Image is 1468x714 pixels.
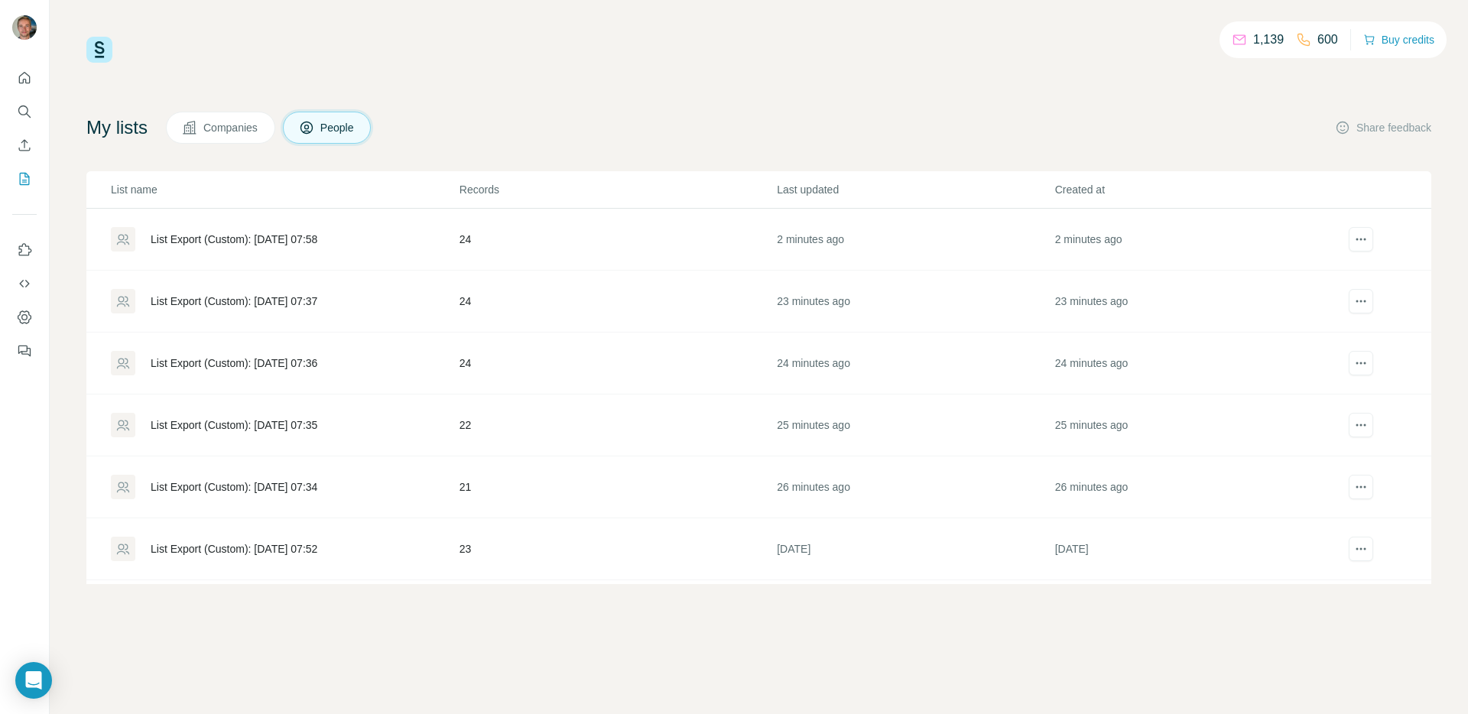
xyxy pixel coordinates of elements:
[12,64,37,92] button: Quick start
[776,209,1054,271] td: 2 minutes ago
[1054,271,1332,333] td: 23 minutes ago
[1055,182,1331,197] p: Created at
[1349,475,1373,499] button: actions
[459,333,776,394] td: 24
[1335,120,1431,135] button: Share feedback
[203,120,259,135] span: Companies
[459,209,776,271] td: 24
[1349,537,1373,561] button: actions
[777,182,1053,197] p: Last updated
[1054,333,1332,394] td: 24 minutes ago
[1054,518,1332,580] td: [DATE]
[1349,289,1373,313] button: actions
[776,518,1054,580] td: [DATE]
[12,98,37,125] button: Search
[12,165,37,193] button: My lists
[1054,394,1332,456] td: 25 minutes ago
[1349,413,1373,437] button: actions
[1363,29,1434,50] button: Buy credits
[1054,456,1332,518] td: 26 minutes ago
[459,518,776,580] td: 23
[12,15,37,40] img: Avatar
[1317,31,1338,49] p: 600
[776,333,1054,394] td: 24 minutes ago
[1054,580,1332,642] td: [DATE]
[151,294,317,309] div: List Export (Custom): [DATE] 07:37
[459,456,776,518] td: 21
[459,394,776,456] td: 22
[1349,227,1373,252] button: actions
[151,541,317,557] div: List Export (Custom): [DATE] 07:52
[776,394,1054,456] td: 25 minutes ago
[459,580,776,642] td: 19
[1349,351,1373,375] button: actions
[12,303,37,331] button: Dashboard
[86,37,112,63] img: Surfe Logo
[12,270,37,297] button: Use Surfe API
[776,271,1054,333] td: 23 minutes ago
[111,182,458,197] p: List name
[1054,209,1332,271] td: 2 minutes ago
[776,456,1054,518] td: 26 minutes ago
[151,355,317,371] div: List Export (Custom): [DATE] 07:36
[86,115,148,140] h4: My lists
[151,232,317,247] div: List Export (Custom): [DATE] 07:58
[151,417,317,433] div: List Export (Custom): [DATE] 07:35
[15,662,52,699] div: Open Intercom Messenger
[320,120,356,135] span: People
[1253,31,1284,49] p: 1,139
[776,580,1054,642] td: [DATE]
[12,131,37,159] button: Enrich CSV
[459,271,776,333] td: 24
[12,337,37,365] button: Feedback
[460,182,775,197] p: Records
[151,479,317,495] div: List Export (Custom): [DATE] 07:34
[12,236,37,264] button: Use Surfe on LinkedIn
